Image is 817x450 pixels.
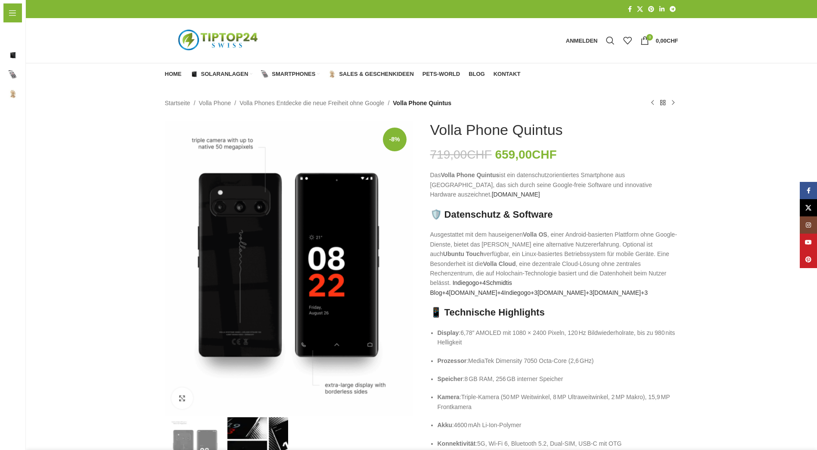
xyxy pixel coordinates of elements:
[586,289,593,296] span: +3
[438,329,459,336] strong: Display
[339,71,413,78] span: Sales & Geschenkideen
[800,234,817,251] a: YouTube Social Link
[657,3,667,15] a: LinkedIn Social Link
[9,70,17,79] img: Smartphones
[625,3,634,15] a: Facebook Social Link
[467,148,492,161] span: CHF
[393,98,451,108] span: Volla Phone Quintus
[438,439,678,448] p: :
[465,375,563,382] span: 8 GB RAM, 256 GB interner Speicher
[468,357,593,364] span: MediaTek Dimensity 7050 Octa-Core (2,6 GHz)
[668,98,678,108] a: Nächstes Produkt
[165,71,182,78] span: Home
[593,289,641,296] span: [DOMAIN_NAME]
[497,289,504,296] span: +4
[430,279,512,296] span: Schmidtis Blog
[438,392,678,412] p: :
[483,260,516,267] strong: Volla Cloud
[199,98,231,108] a: Volla Phone
[438,329,675,346] span: 6,78″ AMOLED mit 1080 × 2400 Pixeln, 120 Hz Bildwiederholrate, bis zu 980 nits Helligkeit
[641,289,648,296] span: +3
[562,32,602,49] a: Anmelden
[430,231,677,247] span: Ausgestattet mit dem hauseigenen , einer Android-basierten Plattform ohne Google-Dienste, bietet ...
[328,70,336,78] img: Sales & Geschenkideen
[422,71,460,78] span: Pets-World
[22,86,90,102] span: Sales & Geschenkideen
[647,98,658,108] a: Vorheriges Produkt
[438,420,678,430] p: :
[383,128,407,151] span: -8%
[453,279,479,286] span: Indiegogo
[438,356,678,366] p: :
[438,375,463,382] strong: Speicher
[9,28,25,44] span: Home
[800,251,817,268] a: Pinterest Social Link
[800,216,817,234] a: Instagram Social Link
[494,66,521,83] a: Kontakt
[165,121,413,416] img: Volla Phone Quintus
[477,440,621,447] span: 5G, Wi-Fi 6, Bluetooth 5.2, Dual-SIM, USB-C mit OTG
[261,70,269,78] img: Smartphones
[449,289,497,296] span: [DOMAIN_NAME]
[634,3,646,15] a: X Social Link
[438,357,467,364] strong: Prozessor
[9,90,17,98] img: Sales & Geschenkideen
[272,71,315,78] span: Smartphones
[602,32,619,49] a: Suche
[469,71,485,78] span: Blog
[438,328,678,347] p: :
[495,148,556,161] bdi: 659,00
[190,70,198,78] img: Solaranlagen
[22,47,59,63] span: Solaranlagen
[492,191,540,198] a: [DOMAIN_NAME]
[201,71,249,78] span: Solaranlagen
[165,98,452,108] nav: Breadcrumb
[636,32,682,49] a: 0 0,00CHF
[430,279,512,296] a: Indiegogo+4Schmidtis Blog+4[DOMAIN_NAME]+4
[667,3,678,15] a: Telegram Social Link
[469,66,485,83] a: Blog
[21,8,37,18] span: Menü
[261,66,320,83] a: Smartphones
[9,144,31,160] span: Kontakt
[9,125,22,141] span: Blog
[479,279,486,286] span: +4
[494,71,521,78] span: Kontakt
[430,148,492,161] bdi: 719,00
[800,199,817,216] a: X Social Link
[443,250,484,257] strong: Ubuntu Touch
[619,32,636,49] div: Meine Wunschliste
[430,172,652,198] span: Das ist ein datenschutzorientiertes Smartphone aus [GEOGRAPHIC_DATA], das sich durch seine Google...
[523,231,547,238] strong: Volla OS
[454,422,522,428] span: 4600 mAh Li-Ion-Polymer
[328,66,413,83] a: Sales & Geschenkideen
[9,106,40,121] span: Pets-World
[430,208,678,222] h3: 🛡️ Datenschutz & Software
[438,374,678,384] p: :
[165,66,182,83] a: Home
[438,422,452,428] strong: Akku
[646,34,653,41] span: 0
[9,51,17,59] img: Solaranlagen
[532,148,557,161] span: CHF
[430,250,669,286] span: Eine Besonderheit ist die , eine dezentrale Cloud-Lösung ohne zentrales Rechenzentrum, die auf Ho...
[239,98,384,108] a: Volla Phones Entdecke die neue Freiheit ohne Google
[566,38,598,44] span: Anmelden
[441,172,499,178] strong: Volla Phone Quintus
[438,440,476,447] strong: Konnektivität
[504,289,647,296] a: Indiegogo+3[DOMAIN_NAME]+3[DOMAIN_NAME]+3
[537,289,586,296] span: [DOMAIN_NAME]
[190,66,253,83] a: Solaranlagen
[531,289,537,296] span: +3
[438,394,670,410] span: Triple-Kamera (50 MP Weitwinkel, 8 MP Ultraweitwinkel, 2 MP Makro), 15,9 MP Frontkamera
[655,37,678,44] bdi: 0,00
[430,121,563,139] h1: Volla Phone Quintus
[165,37,273,44] a: Logo der Website
[442,289,449,296] span: +4
[438,394,460,400] strong: Kamera
[667,37,678,44] span: CHF
[800,182,817,199] a: Facebook Social Link
[504,289,531,296] span: Indiegogo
